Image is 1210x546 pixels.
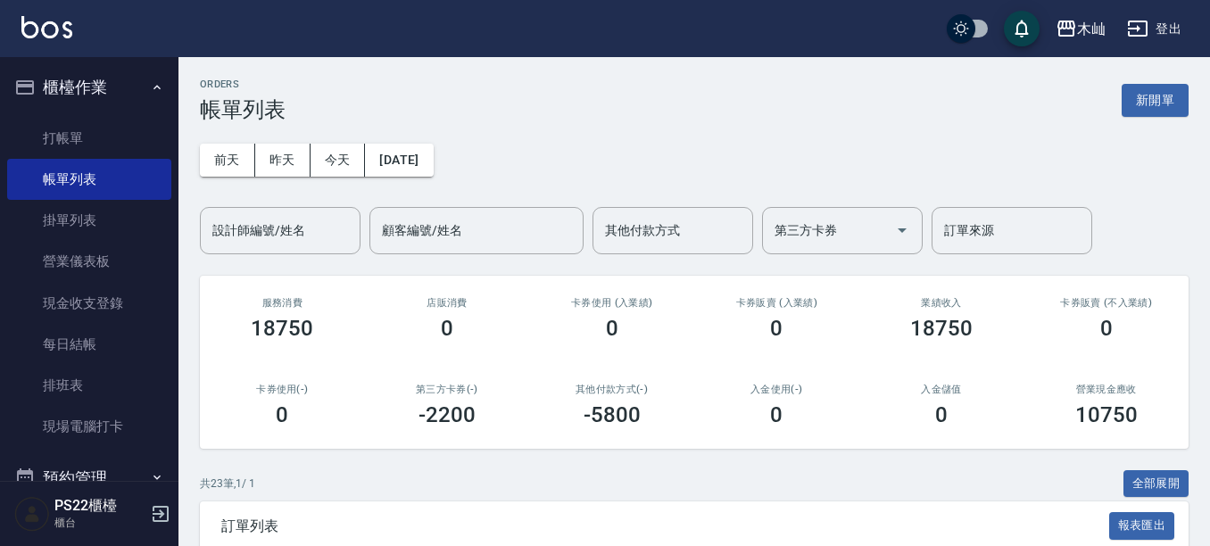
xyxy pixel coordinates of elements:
a: 打帳單 [7,118,171,159]
div: 木屾 [1077,18,1106,40]
img: Person [14,496,50,532]
h3: -2200 [419,402,476,427]
button: 報表匯出 [1109,512,1175,540]
h2: 其他付款方式(-) [551,384,673,395]
button: 木屾 [1048,11,1113,47]
h3: 0 [935,402,948,427]
a: 新開單 [1122,91,1189,108]
h2: 卡券使用(-) [221,384,344,395]
h2: 卡券使用 (入業績) [551,297,673,309]
button: 昨天 [255,144,311,177]
h2: 卡券販賣 (入業績) [716,297,838,309]
h3: 18750 [910,316,973,341]
h2: 卡券販賣 (不入業績) [1045,297,1167,309]
a: 報表匯出 [1109,517,1175,534]
button: 預約管理 [7,455,171,501]
h3: 帳單列表 [200,97,286,122]
button: [DATE] [365,144,433,177]
a: 排班表 [7,365,171,406]
a: 營業儀表板 [7,241,171,282]
button: 前天 [200,144,255,177]
a: 現場電腦打卡 [7,406,171,447]
h2: 入金儲值 [881,384,1003,395]
button: 全部展開 [1123,470,1189,498]
button: 櫃檯作業 [7,64,171,111]
h3: -5800 [584,402,641,427]
h3: 0 [441,316,453,341]
h3: 18750 [251,316,313,341]
h2: 入金使用(-) [716,384,838,395]
h5: PS22櫃檯 [54,497,145,515]
span: 訂單列表 [221,517,1109,535]
h2: 營業現金應收 [1045,384,1167,395]
h2: ORDERS [200,79,286,90]
h2: 業績收入 [881,297,1003,309]
button: save [1004,11,1040,46]
h3: 10750 [1075,402,1138,427]
p: 共 23 筆, 1 / 1 [200,476,255,492]
h2: 第三方卡券(-) [386,384,509,395]
a: 每日結帳 [7,324,171,365]
h3: 0 [606,316,618,341]
a: 掛單列表 [7,200,171,241]
h3: 0 [770,402,783,427]
p: 櫃台 [54,515,145,531]
button: 新開單 [1122,84,1189,117]
h3: 服務消費 [221,297,344,309]
h3: 0 [1100,316,1113,341]
button: 登出 [1120,12,1189,45]
h3: 0 [770,316,783,341]
a: 現金收支登錄 [7,283,171,324]
button: 今天 [311,144,366,177]
a: 帳單列表 [7,159,171,200]
h2: 店販消費 [386,297,509,309]
img: Logo [21,16,72,38]
button: Open [888,216,916,244]
h3: 0 [276,402,288,427]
